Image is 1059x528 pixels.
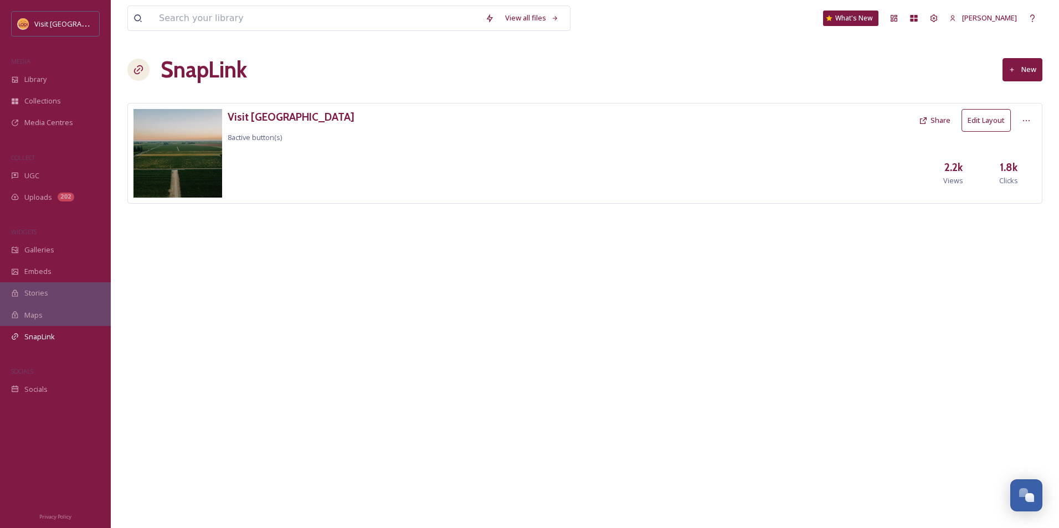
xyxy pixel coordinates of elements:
[944,159,963,175] h3: 2.2k
[153,6,480,30] input: Search your library
[24,384,48,395] span: Socials
[24,266,52,277] span: Embeds
[500,7,564,29] a: View all files
[24,117,73,128] span: Media Centres
[944,7,1022,29] a: [PERSON_NAME]
[11,57,30,65] span: MEDIA
[11,153,35,162] span: COLLECT
[24,192,52,203] span: Uploads
[34,18,120,29] span: Visit [GEOGRAPHIC_DATA]
[1003,58,1042,81] button: New
[24,310,43,320] span: Maps
[962,109,1011,132] button: Edit Layout
[24,96,61,106] span: Collections
[823,11,878,26] a: What's New
[999,175,1018,186] span: Clicks
[1000,159,1017,175] h3: 1.8k
[24,170,39,181] span: UGC
[962,13,1017,23] span: [PERSON_NAME]
[11,367,33,375] span: SOCIALS
[161,53,247,86] h1: SnapLink
[24,245,54,255] span: Galleries
[228,109,354,125] a: Visit [GEOGRAPHIC_DATA]
[18,18,29,29] img: Square%20Social%20Visit%20Lodi.png
[24,288,48,298] span: Stories
[58,193,74,201] div: 202
[913,110,956,131] button: Share
[943,175,963,186] span: Views
[228,132,282,142] span: 8 active button(s)
[133,109,222,198] img: f3c95699-6446-452f-9a14-16c78ac2645e.jpg
[39,509,71,522] a: Privacy Policy
[1010,479,1042,511] button: Open Chat
[39,513,71,520] span: Privacy Policy
[962,109,1016,132] a: Edit Layout
[24,332,55,342] span: SnapLink
[11,227,37,236] span: WIDGETS
[24,74,47,85] span: Library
